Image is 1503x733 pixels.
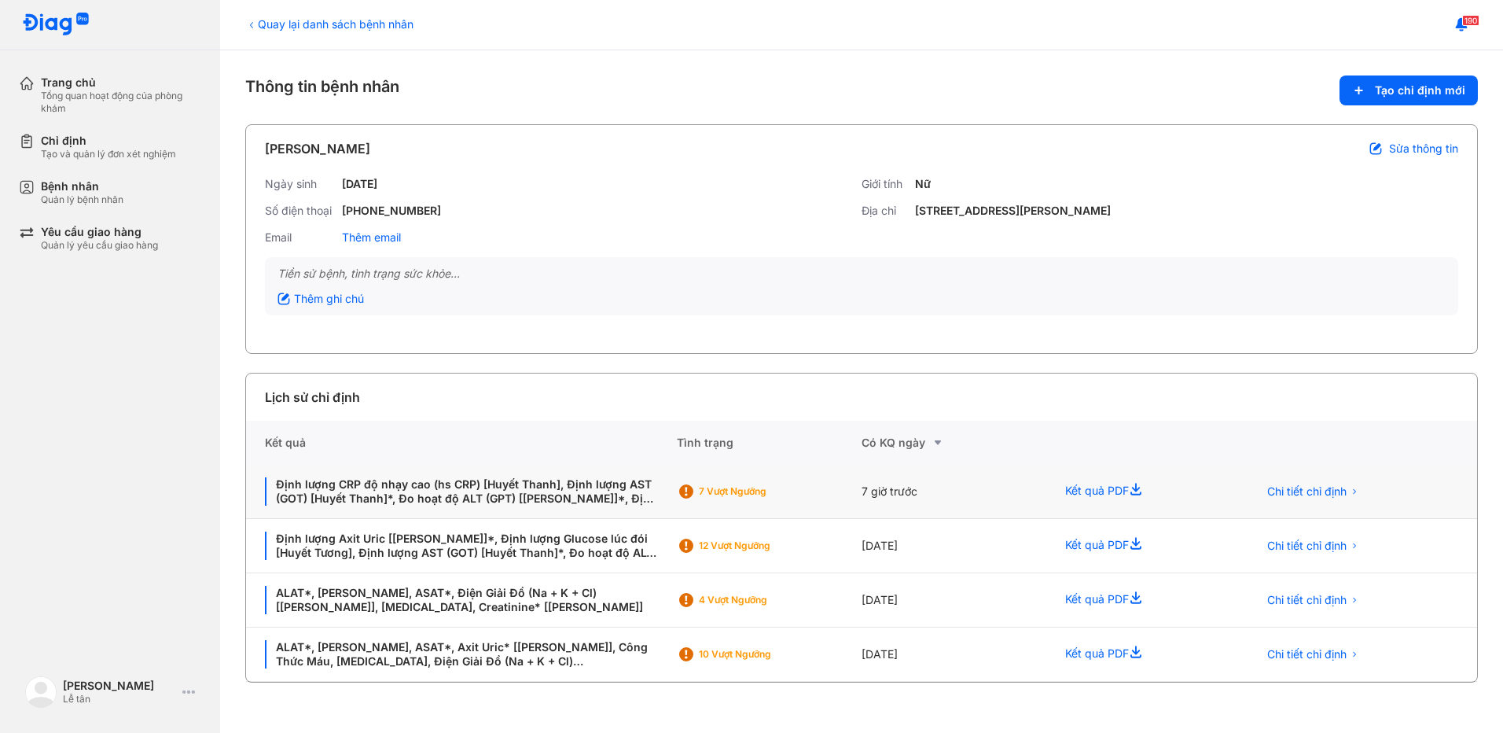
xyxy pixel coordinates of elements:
button: Chi tiết chỉ định [1258,643,1369,666]
div: Có KQ ngày [862,433,1046,452]
div: Kết quả PDF [1046,519,1239,573]
div: Yêu cầu giao hàng [41,225,158,239]
div: Tổng quan hoạt động của phòng khám [41,90,201,115]
div: Định lượng CRP độ nhạy cao (hs CRP) [Huyết Thanh], Định lượng AST (GOT) [Huyết Thanh]*, Đo hoạt đ... [265,477,658,506]
div: Trang chủ [41,76,201,90]
div: Kết quả PDF [1046,465,1239,519]
div: Quản lý yêu cầu giao hàng [41,239,158,252]
div: [STREET_ADDRESS][PERSON_NAME] [915,204,1111,218]
div: Quản lý bệnh nhân [41,193,123,206]
div: Định lượng Axit Uric [[PERSON_NAME]]*, Định lượng Glucose lúc đói [Huyết Tương], Định lượng AST (... [265,532,658,560]
div: Tình trạng [677,421,862,465]
div: Nữ [915,177,931,191]
div: Bệnh nhân [41,179,123,193]
div: [PERSON_NAME] [63,679,176,693]
div: Thêm ghi chú [277,292,364,306]
div: 4 Vượt ngưỡng [699,594,825,606]
div: Chỉ định [41,134,176,148]
span: Chi tiết chỉ định [1267,484,1347,499]
div: [DATE] [862,573,1046,628]
div: Số điện thoại [265,204,336,218]
div: Ngày sinh [265,177,336,191]
span: Tạo chỉ định mới [1375,83,1465,98]
div: [DATE] [342,177,377,191]
div: 10 Vượt ngưỡng [699,648,825,661]
div: Kết quả [246,421,677,465]
div: Tiền sử bệnh, tình trạng sức khỏe... [277,267,1446,281]
button: Tạo chỉ định mới [1339,76,1478,105]
button: Chi tiết chỉ định [1258,480,1369,503]
div: [DATE] [862,628,1046,682]
div: Email [265,230,336,245]
div: Giới tính [862,177,909,191]
div: ALAT*, [PERSON_NAME], ASAT*, Axit Uric* [[PERSON_NAME]], Công Thức Máu, [MEDICAL_DATA], Điện Giải... [265,640,658,669]
span: Chi tiết chỉ định [1267,647,1347,661]
div: Kết quả PDF [1046,628,1239,682]
button: Chi tiết chỉ định [1258,534,1369,558]
span: Chi tiết chỉ định [1267,593,1347,607]
div: Thông tin bệnh nhân [245,76,1478,105]
div: ALAT*, [PERSON_NAME], ASAT*, Điện Giải Đồ (Na + K + Cl) [[PERSON_NAME]], [MEDICAL_DATA], Creatini... [265,586,658,614]
div: [PERSON_NAME] [265,139,370,158]
div: Lịch sử chỉ định [265,388,360,407]
span: Chi tiết chỉ định [1267,539,1347,553]
div: 12 Vượt ngưỡng [699,540,825,552]
div: [DATE] [862,519,1046,573]
img: logo [25,676,57,708]
div: Tạo và quản lý đơn xét nghiệm [41,148,176,160]
button: Chi tiết chỉ định [1258,588,1369,612]
div: 7 giờ trước [862,465,1046,519]
div: Quay lại danh sách bệnh nhân [245,16,413,32]
div: [PHONE_NUMBER] [342,204,441,218]
div: Thêm email [342,230,401,245]
div: Lễ tân [63,693,176,705]
div: Địa chỉ [862,204,909,218]
span: Sửa thông tin [1389,142,1458,156]
span: 190 [1462,15,1479,26]
img: logo [22,13,90,37]
div: 7 Vượt ngưỡng [699,485,825,498]
div: Kết quả PDF [1046,573,1239,628]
